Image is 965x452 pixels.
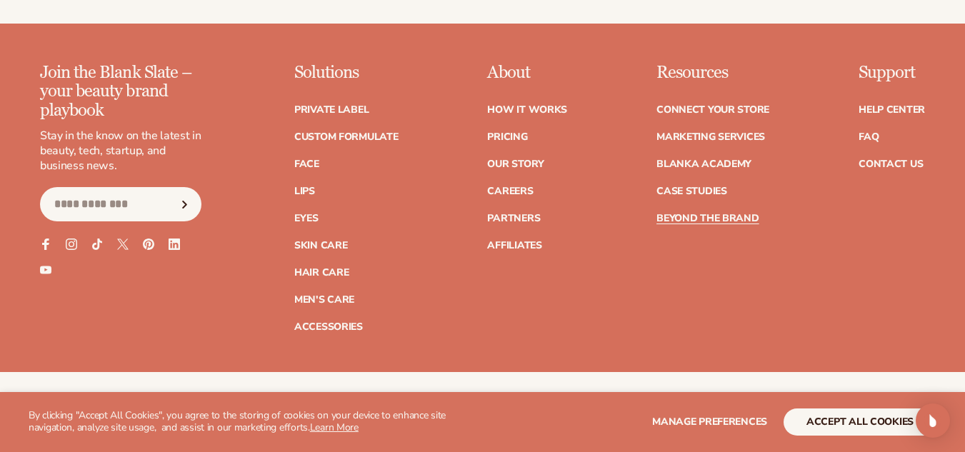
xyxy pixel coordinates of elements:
p: By clicking "Accept All Cookies", you agree to the storing of cookies on your device to enhance s... [29,410,476,434]
p: Resources [656,64,769,82]
a: Lips [294,186,315,196]
a: Marketing services [656,132,765,142]
a: Partners [487,214,540,224]
p: Stay in the know on the latest in beauty, tech, startup, and business news. [40,129,201,173]
button: accept all cookies [784,408,936,436]
a: Eyes [294,214,319,224]
a: Custom formulate [294,132,399,142]
a: Connect your store [656,105,769,115]
a: Beyond the brand [656,214,759,224]
a: FAQ [859,132,879,142]
a: Pricing [487,132,527,142]
a: Contact Us [859,159,923,169]
p: Join the Blank Slate – your beauty brand playbook [40,64,201,120]
a: Skin Care [294,241,347,251]
a: Blanka Academy [656,159,751,169]
a: Hair Care [294,268,349,278]
a: Help Center [859,105,925,115]
a: Careers [487,186,533,196]
span: Manage preferences [652,415,767,428]
a: Affiliates [487,241,541,251]
div: Open Intercom Messenger [916,403,950,438]
button: Subscribe [169,187,201,221]
p: Support [859,64,925,82]
p: About [487,64,567,82]
a: Case Studies [656,186,727,196]
a: Learn More [310,421,359,434]
p: Solutions [294,64,399,82]
a: Our Story [487,159,544,169]
a: Private label [294,105,369,115]
button: Manage preferences [652,408,767,436]
a: Accessories [294,322,363,332]
a: Face [294,159,319,169]
a: How It Works [487,105,567,115]
a: Men's Care [294,295,354,305]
